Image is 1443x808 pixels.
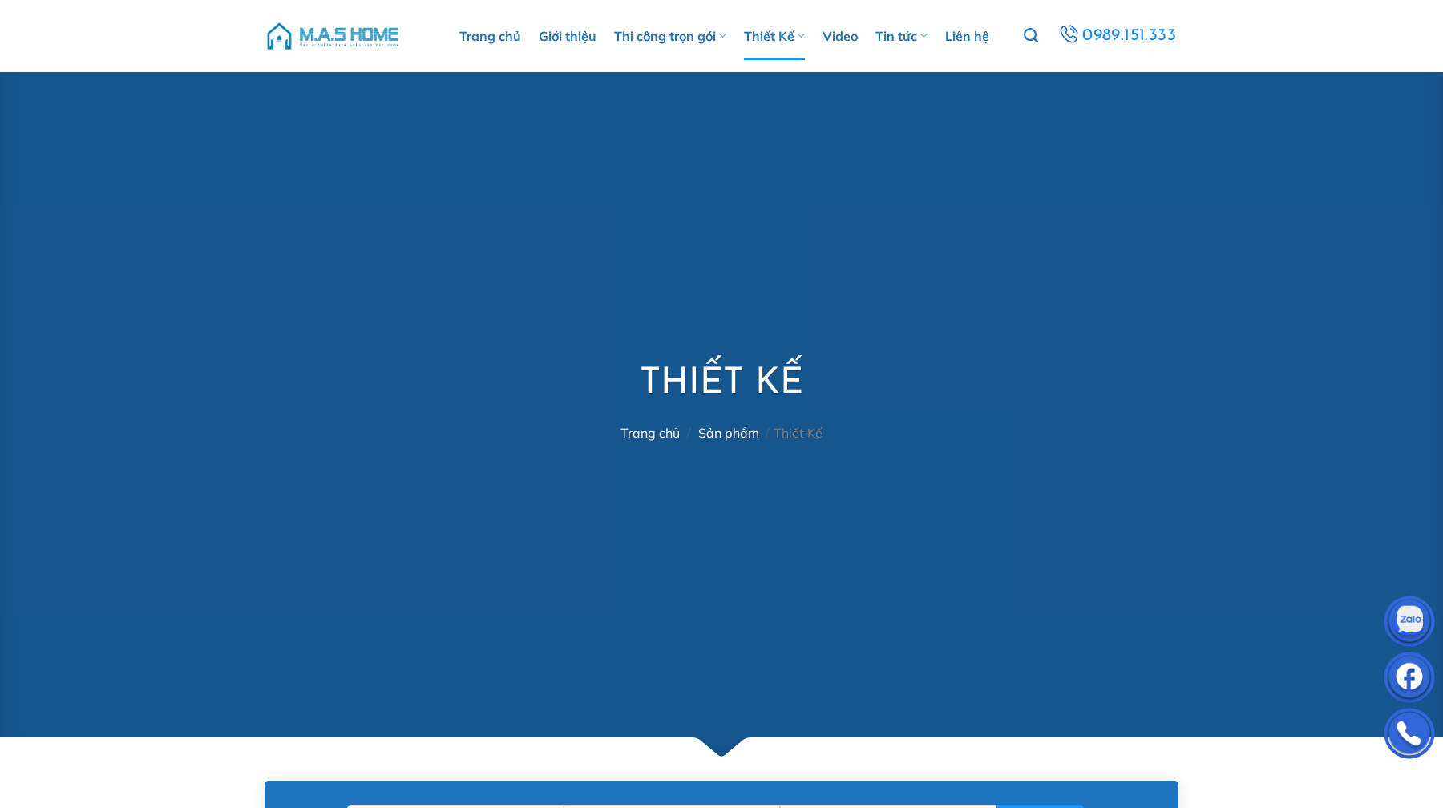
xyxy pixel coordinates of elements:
span: / [766,425,770,441]
img: M.A.S HOME – Tổng Thầu Thiết Kế Và Xây Nhà Trọn Gói [265,12,401,60]
a: Thiết Kế [744,12,805,60]
a: Trang chủ [620,425,680,441]
img: Phone [1385,712,1433,760]
a: Video [823,12,858,60]
a: Sản phẩm [698,425,759,441]
span: / [687,425,691,441]
a: Tìm kiếm [1024,19,1038,53]
a: Liên hệ [945,12,989,60]
a: 0989.151.333 [1055,22,1178,50]
span: 0989.151.333 [1082,22,1177,50]
nav: Thiết Kế [620,426,823,441]
img: Facebook [1385,656,1433,704]
h1: Thiết Kế [620,361,823,408]
img: Zalo [1385,600,1433,648]
a: Giới thiệu [539,12,596,60]
a: Tin tức [875,12,928,60]
a: Thi công trọn gói [614,12,726,60]
a: Trang chủ [459,12,521,60]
